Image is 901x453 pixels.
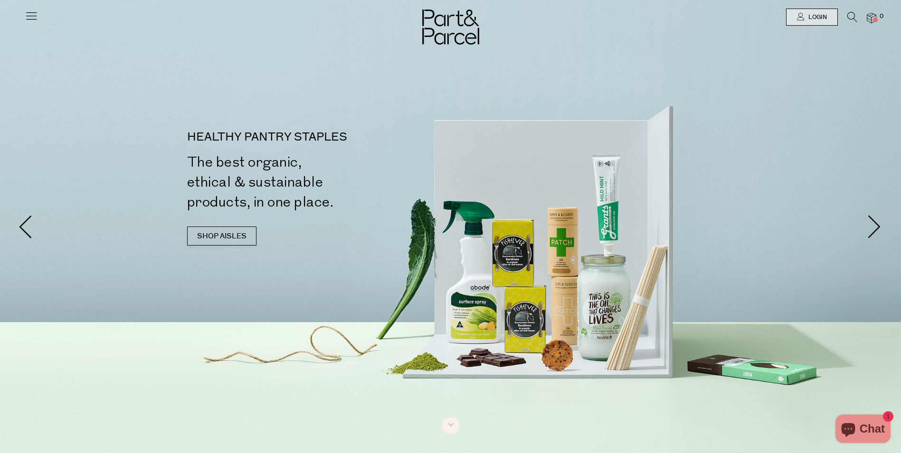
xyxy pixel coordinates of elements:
[833,415,893,445] inbox-online-store-chat: Shopify online store chat
[187,152,455,212] h2: The best organic, ethical & sustainable products, in one place.
[187,226,256,245] a: SHOP AISLES
[786,9,838,26] a: Login
[187,132,455,143] p: HEALTHY PANTRY STAPLES
[806,13,827,21] span: Login
[877,12,886,21] span: 0
[867,13,876,23] a: 0
[422,9,479,45] img: Part&Parcel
